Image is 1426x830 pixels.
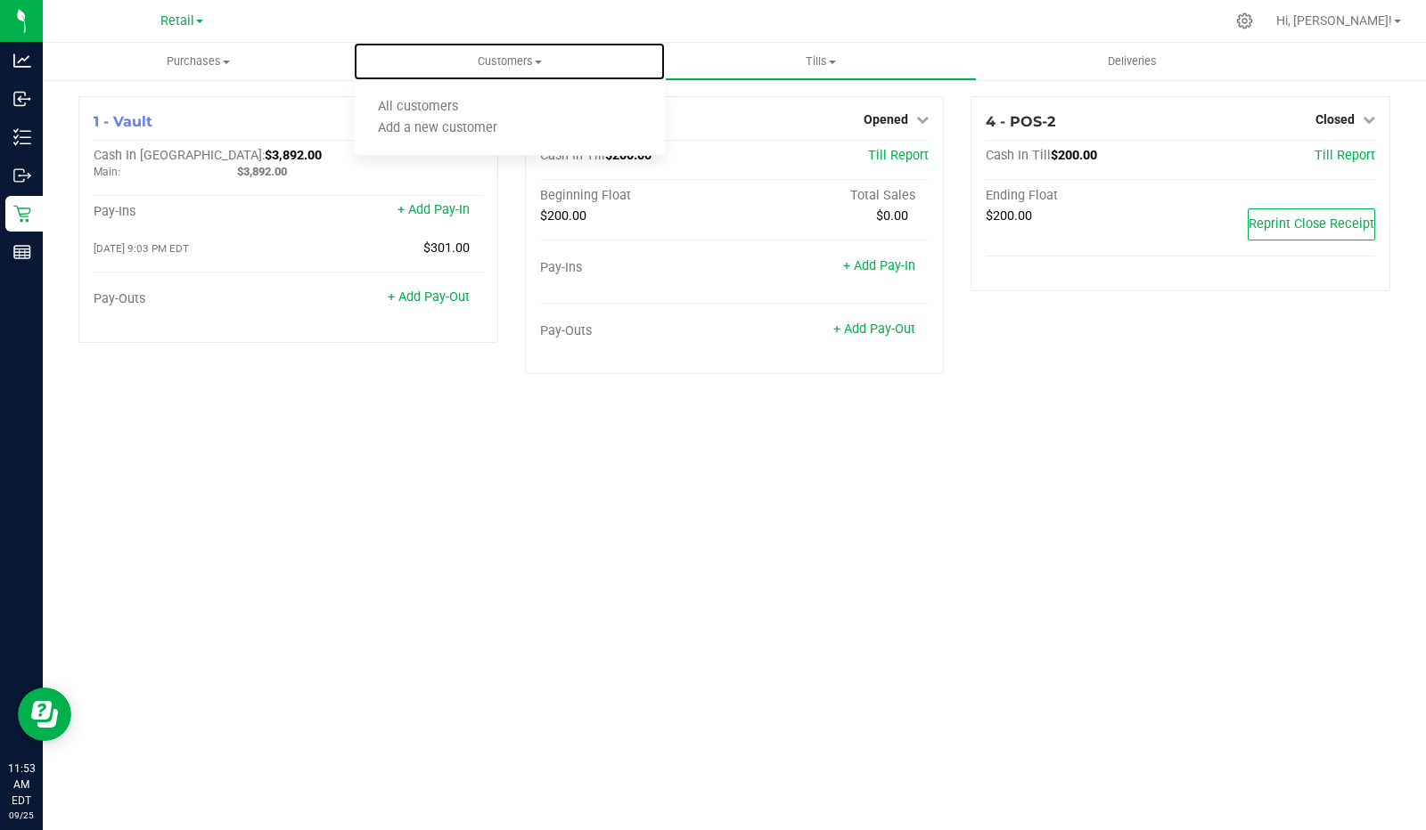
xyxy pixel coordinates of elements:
span: Opened [864,112,908,126]
span: Cash In Till [986,148,1051,163]
a: Deliveries [977,43,1288,80]
div: Pay-Ins [540,260,734,276]
div: Manage settings [1233,12,1256,29]
div: Pay-Outs [94,291,288,307]
span: $3,892.00 [237,165,287,178]
a: + Add Pay-Out [388,289,470,305]
inline-svg: Analytics [13,52,31,69]
span: Cash In [GEOGRAPHIC_DATA]: [94,148,265,163]
span: 4 - POS-2 [986,113,1055,130]
span: Main: [94,166,120,178]
a: + Add Pay-In [397,202,470,217]
span: Deliveries [1084,53,1181,69]
span: Purchases [44,53,353,69]
p: 11:53 AM EDT [8,761,35,809]
span: $200.00 [1051,148,1097,163]
inline-svg: Outbound [13,167,31,184]
a: Till Report [1315,148,1375,163]
span: Hi, [PERSON_NAME]! [1276,13,1392,28]
span: Closed [1315,112,1355,126]
span: Add a new customer [354,121,521,136]
a: + Add Pay-In [843,258,915,273]
span: Reprint Close Receipt [1249,216,1374,232]
span: 1 - Vault [94,113,152,130]
inline-svg: Inventory [13,128,31,146]
div: Pay-Ins [94,204,288,220]
div: Pay-Outs [540,323,734,339]
span: [DATE] 9:03 PM EDT [94,242,189,255]
a: Till Report [868,148,929,163]
div: Ending Float [986,188,1180,204]
span: All customers [354,100,482,115]
a: + Add Pay-Out [833,321,915,337]
p: 09/25 [8,809,35,822]
div: Total Sales [734,188,929,204]
span: Retail [160,13,194,28]
span: $301.00 [423,240,470,256]
a: Purchases [43,43,354,80]
a: Tills [665,43,976,80]
span: $3,892.00 [265,148,322,163]
button: Reprint Close Receipt [1248,208,1375,240]
span: $200.00 [986,208,1032,224]
span: Customers [354,53,665,69]
inline-svg: Reports [13,243,31,261]
inline-svg: Retail [13,205,31,223]
a: Customers All customers Add a new customer [354,43,665,80]
iframe: Resource center [18,688,71,741]
inline-svg: Inbound [13,90,31,108]
div: Beginning Float [540,188,734,204]
span: Tills [666,53,975,69]
span: $200.00 [540,208,586,224]
span: $0.00 [876,208,908,224]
